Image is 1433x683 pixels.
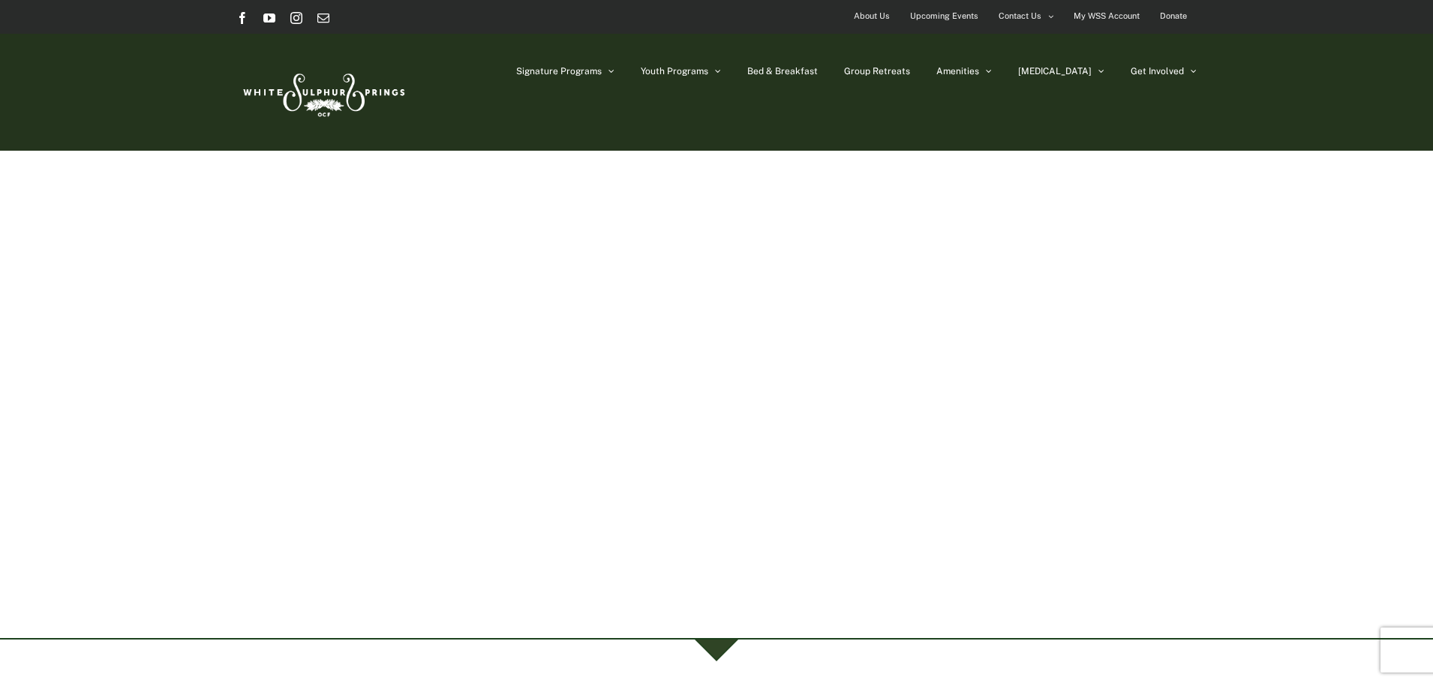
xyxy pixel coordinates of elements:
a: YouTube [263,12,275,24]
a: Signature Programs [516,34,614,109]
a: Get Involved [1131,34,1197,109]
a: Amenities [936,34,992,109]
a: Youth Programs [641,34,721,109]
a: [MEDICAL_DATA] [1018,34,1104,109]
span: [MEDICAL_DATA] [1018,67,1092,76]
span: Donate [1160,5,1187,27]
span: About Us [854,5,890,27]
span: Amenities [936,67,979,76]
span: Youth Programs [641,67,708,76]
span: My WSS Account [1074,5,1140,27]
span: Upcoming Events [910,5,978,27]
span: Signature Programs [516,67,602,76]
span: Group Retreats [844,67,910,76]
a: Facebook [236,12,248,24]
nav: Main Menu [516,34,1197,109]
span: Get Involved [1131,67,1184,76]
span: Bed & Breakfast [747,67,818,76]
a: Email [317,12,329,24]
a: Bed & Breakfast [747,34,818,109]
span: Contact Us [999,5,1041,27]
img: White Sulphur Springs Logo [236,57,409,127]
a: Group Retreats [844,34,910,109]
a: Instagram [290,12,302,24]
